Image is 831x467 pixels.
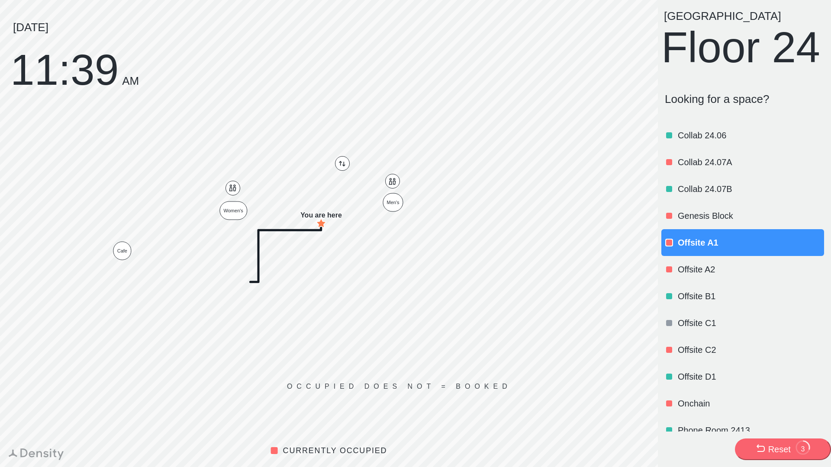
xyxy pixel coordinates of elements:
p: Collab 24.06 [678,129,822,141]
p: Phone Room 2413 [678,424,822,436]
p: Offsite A2 [678,263,822,275]
p: Offsite A1 [678,237,822,249]
button: Reset3 [735,438,831,460]
p: Offsite B1 [678,290,822,302]
div: Reset [768,443,791,455]
p: Offsite D1 [678,371,822,383]
p: Offsite C2 [678,344,822,356]
p: Onchain [678,397,822,409]
p: Collab 24.07A [678,156,822,168]
p: Looking for a space? [665,93,824,106]
p: Genesis Block [678,210,822,222]
div: 3 [795,445,811,453]
p: Offsite C1 [678,317,822,329]
p: Collab 24.07B [678,183,822,195]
